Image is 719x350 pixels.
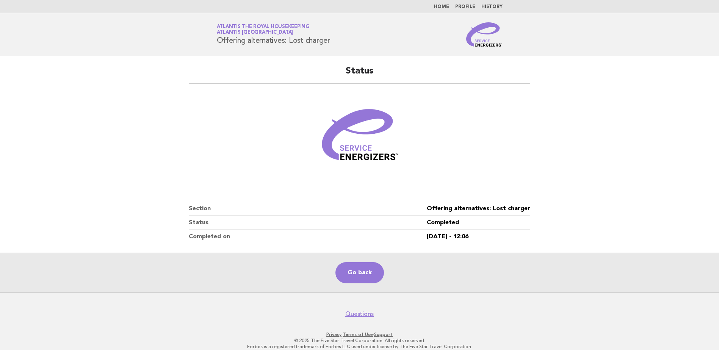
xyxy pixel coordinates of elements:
[128,331,592,337] p: · ·
[427,230,530,244] dd: [DATE] - 12:06
[455,5,475,9] a: Profile
[434,5,449,9] a: Home
[335,262,384,283] a: Go back
[217,30,293,35] span: Atlantis [GEOGRAPHIC_DATA]
[326,332,341,337] a: Privacy
[189,202,427,216] dt: Section
[481,5,503,9] a: History
[128,337,592,344] p: © 2025 The Five Star Travel Corporation. All rights reserved.
[189,65,530,84] h2: Status
[189,230,427,244] dt: Completed on
[189,216,427,230] dt: Status
[374,332,393,337] a: Support
[314,93,405,184] img: Verified
[128,344,592,350] p: Forbes is a registered trademark of Forbes LLC used under license by The Five Star Travel Corpora...
[427,202,530,216] dd: Offering alternatives: Lost charger
[217,25,330,44] h1: Offering alternatives: Lost charger
[217,24,310,35] a: Atlantis the Royal HousekeepingAtlantis [GEOGRAPHIC_DATA]
[466,22,503,47] img: Service Energizers
[343,332,373,337] a: Terms of Use
[427,216,530,230] dd: Completed
[345,310,374,318] a: Questions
